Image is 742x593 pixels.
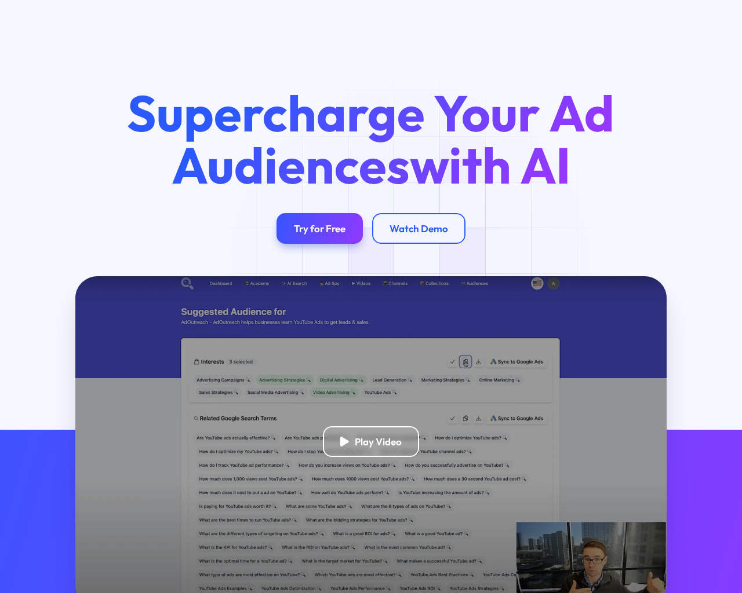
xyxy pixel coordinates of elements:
[294,222,345,235] div: Try for Free
[277,213,363,244] a: Try for Free
[355,435,402,448] div: Play Video
[390,222,448,235] div: Watch Demo
[108,87,634,191] h1: Supercharge Your Ad Audiences
[410,133,570,197] span: with AI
